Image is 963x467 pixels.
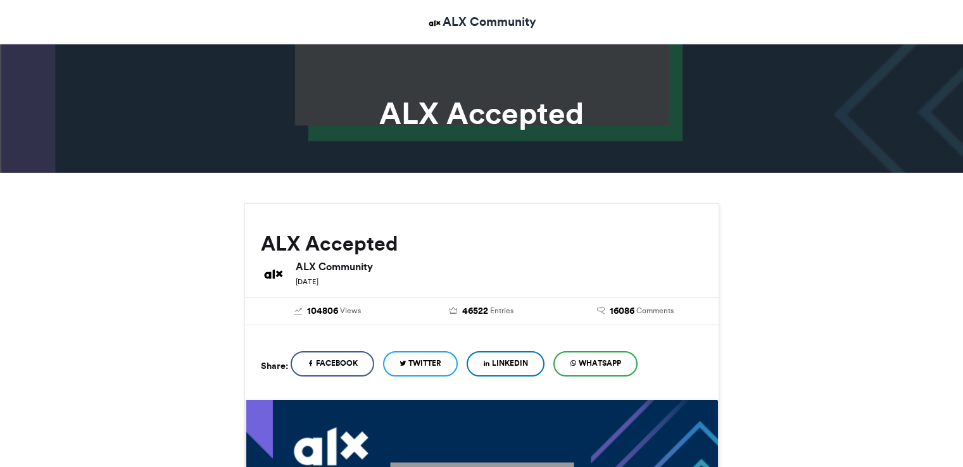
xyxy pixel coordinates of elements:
[568,304,703,318] a: 16086 Comments
[261,232,703,255] h2: ALX Accepted
[340,305,361,316] span: Views
[492,358,528,369] span: LinkedIn
[291,351,374,377] a: Facebook
[579,358,621,369] span: WhatsApp
[130,98,833,128] h1: ALX Accepted
[408,358,441,369] span: Twitter
[490,305,513,316] span: Entries
[307,304,338,318] span: 104806
[383,351,458,377] a: Twitter
[427,15,443,31] img: ALX Community
[462,304,488,318] span: 46522
[610,304,634,318] span: 16086
[414,304,549,318] a: 46522 Entries
[427,13,536,31] a: ALX Community
[316,358,358,369] span: Facebook
[636,305,674,316] span: Comments
[296,261,703,271] h6: ALX Community
[296,277,318,286] small: [DATE]
[261,358,288,374] h5: Share:
[261,304,396,318] a: 104806 Views
[467,351,544,377] a: LinkedIn
[553,351,638,377] a: WhatsApp
[261,261,286,287] img: ALX Community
